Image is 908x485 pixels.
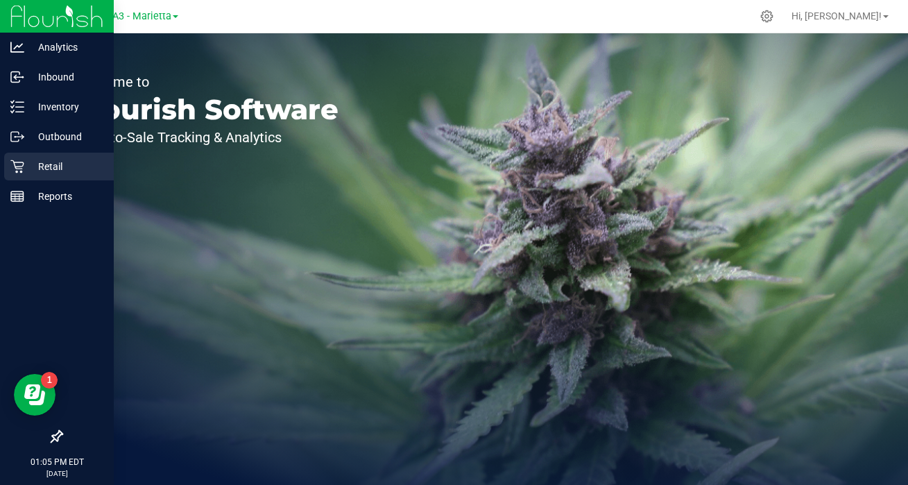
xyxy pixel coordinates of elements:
[10,189,24,203] inline-svg: Reports
[24,158,108,175] p: Retail
[791,10,882,22] span: Hi, [PERSON_NAME]!
[24,128,108,145] p: Outbound
[24,39,108,56] p: Analytics
[10,130,24,144] inline-svg: Outbound
[75,130,339,144] p: Seed-to-Sale Tracking & Analytics
[10,40,24,54] inline-svg: Analytics
[10,70,24,84] inline-svg: Inbound
[6,456,108,468] p: 01:05 PM EDT
[6,468,108,479] p: [DATE]
[75,75,339,89] p: Welcome to
[14,374,55,416] iframe: Resource center
[10,160,24,173] inline-svg: Retail
[24,69,108,85] p: Inbound
[105,10,171,22] span: GA3 - Marietta
[24,188,108,205] p: Reports
[10,100,24,114] inline-svg: Inventory
[75,96,339,124] p: Flourish Software
[758,10,776,23] div: Manage settings
[24,99,108,115] p: Inventory
[41,372,58,389] iframe: Resource center unread badge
